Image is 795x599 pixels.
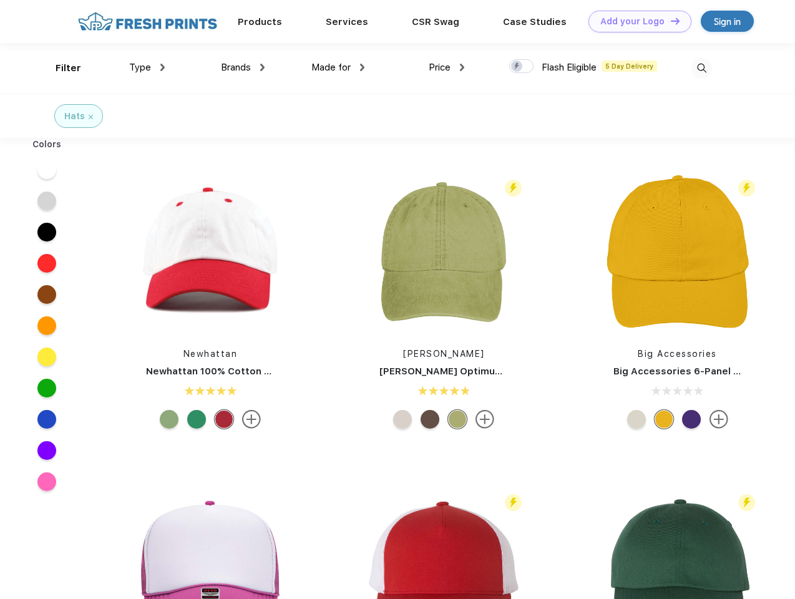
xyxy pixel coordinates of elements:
[187,410,206,429] div: White Kelly
[403,349,485,359] a: [PERSON_NAME]
[448,410,467,429] div: Apple
[64,110,85,123] div: Hats
[260,64,265,71] img: dropdown.png
[183,349,238,359] a: Newhattan
[600,16,665,27] div: Add your Logo
[505,180,522,197] img: flash_active_toggle.svg
[146,366,354,377] a: Newhattan 100% Cotton Stone Washed Cap
[595,169,761,335] img: func=resize&h=266
[215,410,233,429] div: White Red
[129,62,151,73] span: Type
[221,62,251,73] span: Brands
[74,11,221,32] img: fo%20logo%202.webp
[710,410,728,429] img: more.svg
[738,180,755,197] img: flash_active_toggle.svg
[127,169,293,335] img: func=resize&h=266
[23,138,71,151] div: Colors
[393,410,412,429] div: Ivory
[361,169,527,335] img: func=resize&h=266
[160,410,178,429] div: White Lime Green
[238,16,282,27] a: Products
[429,62,451,73] span: Price
[701,11,754,32] a: Sign in
[360,64,364,71] img: dropdown.png
[682,410,701,429] div: Team Purple
[627,410,646,429] div: Stone
[714,14,741,29] div: Sign in
[56,61,81,75] div: Filter
[671,17,680,24] img: DT
[311,62,351,73] span: Made for
[638,349,717,359] a: Big Accessories
[655,410,673,429] div: Sunray Yellow
[542,62,597,73] span: Flash Eligible
[602,61,657,72] span: 5 Day Delivery
[379,366,597,377] a: [PERSON_NAME] Optimum Pigment Dyed-Cap
[421,410,439,429] div: Espresso
[242,410,261,429] img: more.svg
[691,58,712,79] img: desktop_search.svg
[460,64,464,71] img: dropdown.png
[505,494,522,511] img: flash_active_toggle.svg
[89,115,93,119] img: filter_cancel.svg
[476,410,494,429] img: more.svg
[738,494,755,511] img: flash_active_toggle.svg
[160,64,165,71] img: dropdown.png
